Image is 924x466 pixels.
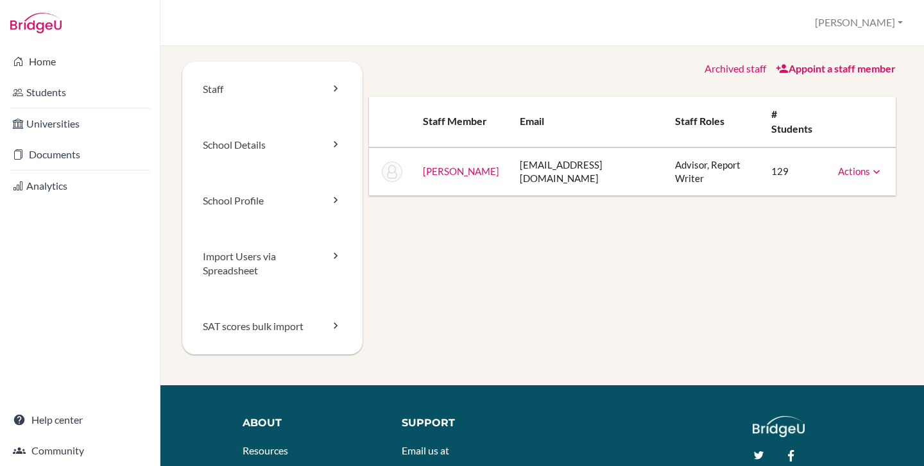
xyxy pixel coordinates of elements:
th: # students [761,97,828,147]
a: SAT scores bulk import [182,299,363,354]
a: [PERSON_NAME] [423,165,499,177]
a: School Details [182,117,363,173]
th: Email [509,97,665,147]
a: Universities [3,111,157,137]
a: Import Users via Spreadsheet [182,229,363,299]
img: logo_white@2x-f4f0deed5e89b7ecb1c2cc34c3e3d731f90f0f143d5ea2071677605dd97b5244.png [753,416,805,437]
a: Community [3,438,157,463]
th: Staff member [413,97,509,147]
button: [PERSON_NAME] [809,11,909,35]
a: Students [3,79,157,105]
a: Archived staff [705,62,766,74]
div: Support [402,416,533,431]
a: Help center [3,407,157,433]
a: School Profile [182,173,363,229]
a: Documents [3,142,157,167]
img: Bridge-U [10,13,62,33]
a: Analytics [3,173,157,199]
a: Home [3,49,157,74]
td: Advisor, Report Writer [665,147,761,196]
a: Appoint a staff member [776,62,896,74]
td: 129 [761,147,828,196]
a: Staff [182,62,363,117]
td: [EMAIL_ADDRESS][DOMAIN_NAME] [509,147,665,196]
img: Farhan Naeem [382,162,402,182]
th: Staff roles [665,97,761,147]
a: Actions [838,165,883,177]
div: About [243,416,383,431]
a: Resources [243,444,288,456]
